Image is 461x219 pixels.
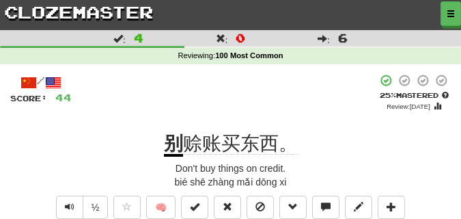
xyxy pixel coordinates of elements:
[164,133,183,157] u: 别
[113,196,141,219] button: Favorite sentence (alt+f)
[279,196,307,219] button: Grammar (alt+g)
[10,74,72,91] div: /
[345,196,372,219] button: Edit sentence (alt+d)
[387,103,430,110] small: Review: [DATE]
[312,196,339,219] button: Discuss sentence (alt+u)
[377,90,451,100] div: Mastered
[134,31,143,44] span: 4
[247,196,274,219] button: Ignore sentence (alt+i)
[10,162,451,175] div: Don't buy things on credit.
[215,51,283,60] strong: 100 Most Common
[10,175,451,189] div: bié shē zhàng mǎi dōng xi
[338,31,348,44] span: 6
[10,94,47,103] span: Score:
[56,196,83,219] button: Play sentence audio (ctl+space)
[181,196,208,219] button: Set this sentence to 100% Mastered (alt+m)
[55,92,72,103] span: 44
[216,34,228,43] span: :
[183,133,298,155] span: 赊账买东西。
[113,34,126,43] span: :
[236,31,245,44] span: 0
[378,196,405,219] button: Add to collection (alt+a)
[83,196,109,219] button: ½
[146,196,176,219] button: 🧠
[380,91,396,99] span: 25 %
[318,34,330,43] span: :
[214,196,241,219] button: Reset to 0% Mastered (alt+r)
